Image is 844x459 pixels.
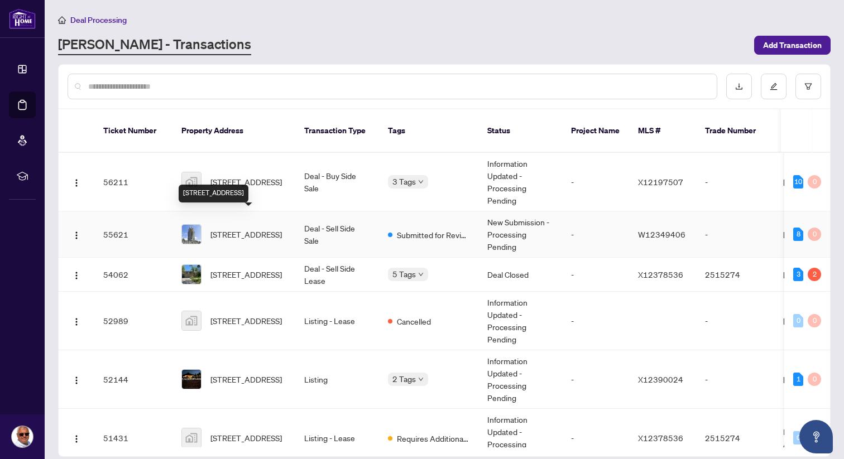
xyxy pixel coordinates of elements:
[754,36,831,55] button: Add Transaction
[210,228,282,240] span: [STREET_ADDRESS]
[726,74,752,99] button: download
[397,229,469,241] span: Submitted for Review
[68,225,85,243] button: Logo
[295,153,379,211] td: Deal - Buy Side Sale
[808,314,821,327] div: 0
[295,211,379,258] td: Deal - Sell Side Sale
[379,109,478,153] th: Tags
[418,272,424,277] span: down
[562,211,629,258] td: -
[793,268,803,281] div: 3
[793,373,803,386] div: 1
[94,211,172,258] td: 55621
[295,258,379,292] td: Deal - Sell Side Lease
[397,432,469,444] span: Requires Additional Docs
[72,376,81,385] img: Logo
[562,153,629,211] td: -
[68,312,85,330] button: Logo
[182,172,201,191] img: thumbnail-img
[696,109,774,153] th: Trade Number
[210,373,282,385] span: [STREET_ADDRESS]
[696,350,774,409] td: -
[770,83,778,90] span: edit
[638,433,683,443] span: X12378536
[72,317,81,326] img: Logo
[210,315,282,327] span: [STREET_ADDRESS]
[696,292,774,350] td: -
[763,36,822,54] span: Add Transaction
[210,176,282,188] span: [STREET_ADDRESS]
[735,83,743,90] span: download
[478,292,562,350] td: Information Updated - Processing Pending
[799,420,833,453] button: Open asap
[761,74,787,99] button: edit
[210,432,282,444] span: [STREET_ADDRESS]
[804,83,812,90] span: filter
[179,185,248,202] div: [STREET_ADDRESS]
[696,258,774,292] td: 2515274
[696,211,774,258] td: -
[72,178,81,187] img: Logo
[68,265,85,283] button: Logo
[562,292,629,350] td: -
[808,175,821,189] div: 0
[793,228,803,241] div: 8
[478,109,562,153] th: Status
[696,153,774,211] td: -
[418,179,424,185] span: down
[72,271,81,280] img: Logo
[392,268,416,281] span: 5 Tags
[638,269,683,279] span: X12378536
[182,265,201,284] img: thumbnail-img
[68,429,85,447] button: Logo
[808,228,821,241] div: 0
[210,268,282,281] span: [STREET_ADDRESS]
[562,258,629,292] td: -
[478,153,562,211] td: Information Updated - Processing Pending
[295,109,379,153] th: Transaction Type
[94,109,172,153] th: Ticket Number
[68,173,85,191] button: Logo
[793,175,803,189] div: 10
[478,258,562,292] td: Deal Closed
[478,211,562,258] td: New Submission - Processing Pending
[182,428,201,447] img: thumbnail-img
[12,426,33,447] img: Profile Icon
[638,374,683,384] span: X12390024
[795,74,821,99] button: filter
[72,231,81,240] img: Logo
[172,109,295,153] th: Property Address
[94,350,172,409] td: 52144
[808,373,821,386] div: 0
[793,314,803,327] div: 0
[182,311,201,330] img: thumbnail-img
[562,109,629,153] th: Project Name
[94,258,172,292] td: 54062
[629,109,696,153] th: MLS #
[638,177,683,187] span: X12197507
[72,434,81,443] img: Logo
[793,431,803,444] div: 0
[478,350,562,409] td: Information Updated - Processing Pending
[9,8,36,29] img: logo
[70,15,127,25] span: Deal Processing
[638,229,685,239] span: W12349406
[562,350,629,409] td: -
[68,370,85,388] button: Logo
[58,35,251,55] a: [PERSON_NAME] - Transactions
[295,350,379,409] td: Listing
[295,292,379,350] td: Listing - Lease
[418,376,424,382] span: down
[397,315,431,327] span: Cancelled
[392,175,416,188] span: 3 Tags
[94,292,172,350] td: 52989
[392,373,416,385] span: 2 Tags
[58,16,66,24] span: home
[182,225,201,244] img: thumbnail-img
[808,268,821,281] div: 2
[182,370,201,389] img: thumbnail-img
[94,153,172,211] td: 56211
